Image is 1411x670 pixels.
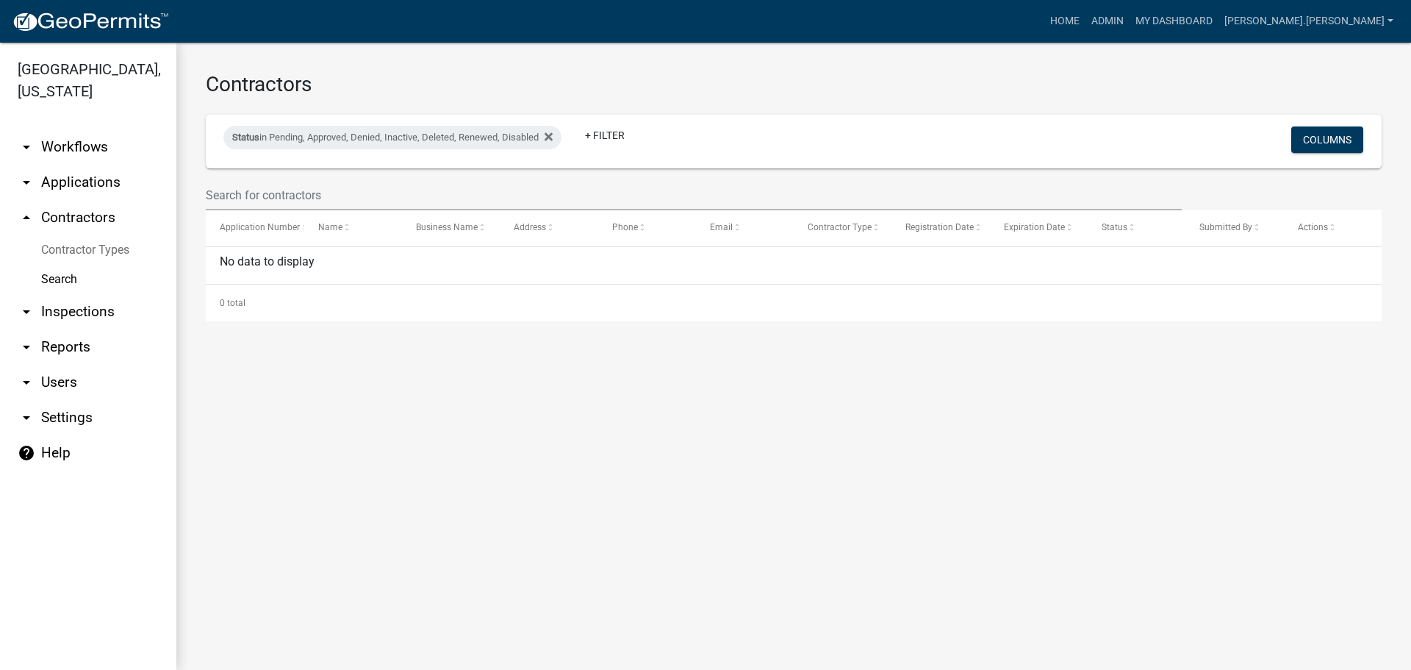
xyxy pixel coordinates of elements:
[18,138,35,156] i: arrow_drop_down
[206,180,1182,210] input: Search for contractors
[206,285,1382,321] div: 0 total
[794,210,891,246] datatable-header-cell: Contractor Type
[416,222,478,232] span: Business Name
[1199,222,1252,232] span: Submitted By
[597,210,695,246] datatable-header-cell: Phone
[18,303,35,321] i: arrow_drop_down
[710,222,733,232] span: Email
[1218,7,1399,35] a: [PERSON_NAME].[PERSON_NAME]
[1298,222,1328,232] span: Actions
[573,122,636,149] a: + Filter
[18,209,35,227] i: arrow_drop_up
[18,444,35,462] i: help
[808,222,872,232] span: Contractor Type
[1044,7,1085,35] a: Home
[18,174,35,191] i: arrow_drop_down
[1291,126,1363,153] button: Columns
[500,210,597,246] datatable-header-cell: Address
[318,222,342,232] span: Name
[18,338,35,356] i: arrow_drop_down
[206,247,1382,284] div: No data to display
[18,409,35,427] i: arrow_drop_down
[304,210,401,246] datatable-header-cell: Name
[206,72,1382,97] h3: Contractors
[905,222,974,232] span: Registration Date
[1185,210,1283,246] datatable-header-cell: Submitted By
[612,222,638,232] span: Phone
[514,222,546,232] span: Address
[402,210,500,246] datatable-header-cell: Business Name
[1102,222,1127,232] span: Status
[1085,7,1130,35] a: Admin
[232,132,259,143] span: Status
[1088,210,1185,246] datatable-header-cell: Status
[891,210,989,246] datatable-header-cell: Registration Date
[1284,210,1382,246] datatable-header-cell: Actions
[696,210,794,246] datatable-header-cell: Email
[1004,222,1065,232] span: Expiration Date
[223,126,561,149] div: in Pending, Approved, Denied, Inactive, Deleted, Renewed, Disabled
[220,222,300,232] span: Application Number
[990,210,1088,246] datatable-header-cell: Expiration Date
[206,210,304,246] datatable-header-cell: Application Number
[1130,7,1218,35] a: My Dashboard
[18,374,35,391] i: arrow_drop_down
